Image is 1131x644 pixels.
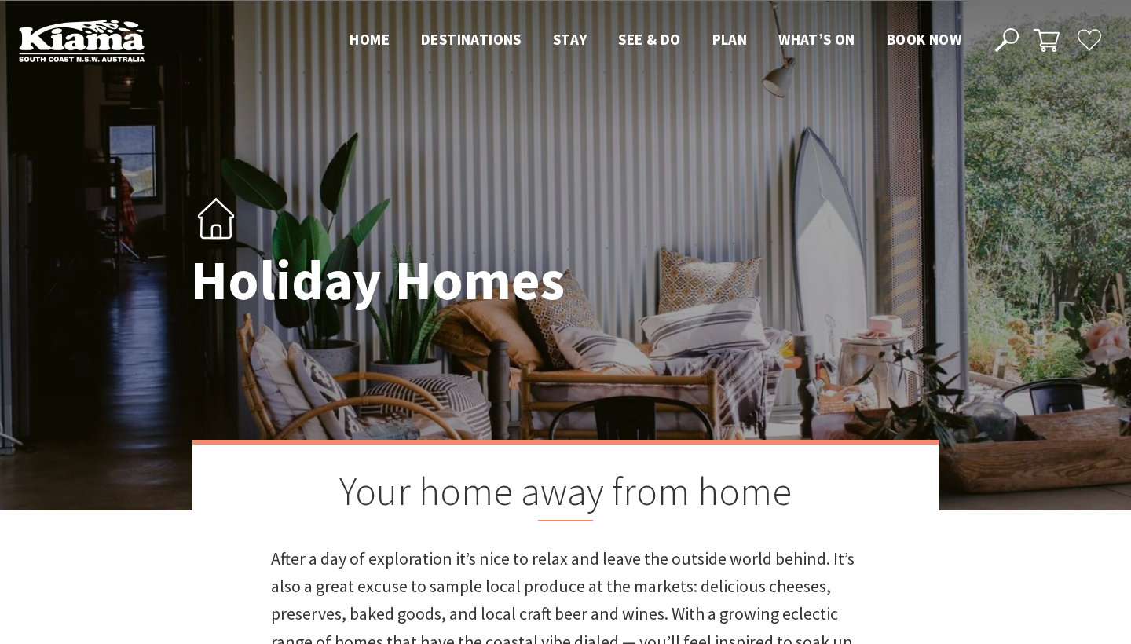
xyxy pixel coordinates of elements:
span: Destinations [421,30,522,49]
span: Plan [712,30,748,49]
nav: Main Menu [334,27,977,53]
h1: Holiday Homes [191,251,635,311]
span: What’s On [778,30,855,49]
span: Book now [887,30,961,49]
span: See & Do [618,30,680,49]
h2: Your home away from home [271,468,860,521]
span: Stay [553,30,587,49]
span: Home [350,30,390,49]
img: Kiama Logo [19,19,145,62]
